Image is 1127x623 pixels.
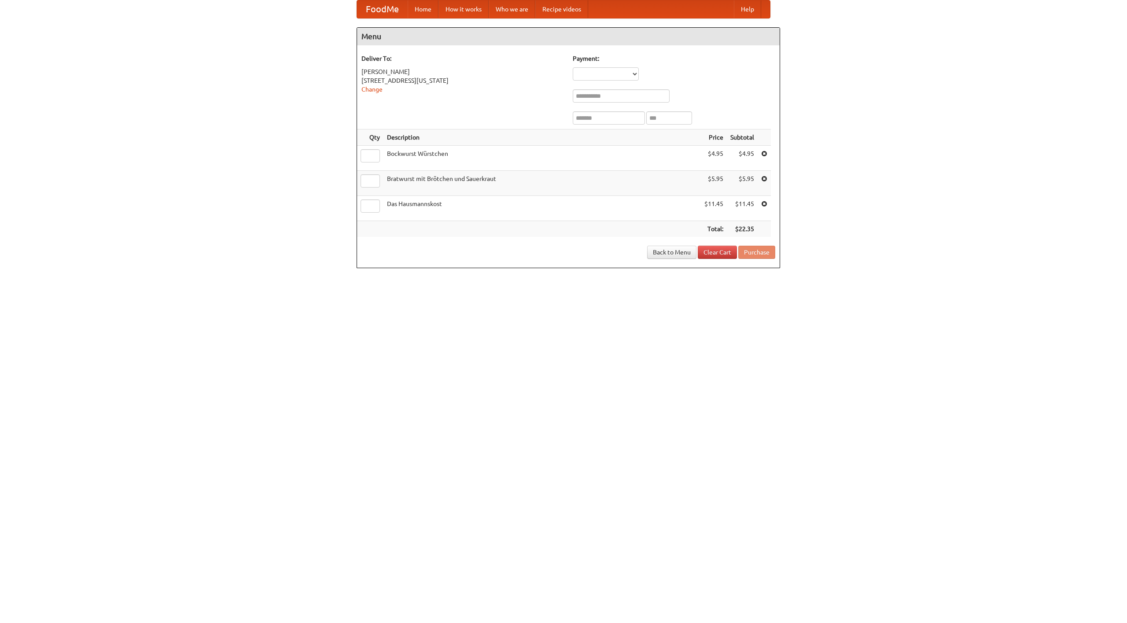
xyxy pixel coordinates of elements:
[727,171,758,196] td: $5.95
[383,196,701,221] td: Das Hausmannskost
[727,129,758,146] th: Subtotal
[361,54,564,63] h5: Deliver To:
[357,0,408,18] a: FoodMe
[701,171,727,196] td: $5.95
[361,67,564,76] div: [PERSON_NAME]
[361,76,564,85] div: [STREET_ADDRESS][US_STATE]
[727,146,758,171] td: $4.95
[438,0,489,18] a: How it works
[383,129,701,146] th: Description
[647,246,696,259] a: Back to Menu
[727,221,758,237] th: $22.35
[489,0,535,18] a: Who we are
[383,171,701,196] td: Bratwurst mit Brötchen und Sauerkraut
[698,246,737,259] a: Clear Cart
[701,146,727,171] td: $4.95
[727,196,758,221] td: $11.45
[408,0,438,18] a: Home
[573,54,775,63] h5: Payment:
[357,129,383,146] th: Qty
[738,246,775,259] button: Purchase
[361,86,383,93] a: Change
[701,221,727,237] th: Total:
[701,129,727,146] th: Price
[357,28,780,45] h4: Menu
[535,0,588,18] a: Recipe videos
[734,0,761,18] a: Help
[701,196,727,221] td: $11.45
[383,146,701,171] td: Bockwurst Würstchen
